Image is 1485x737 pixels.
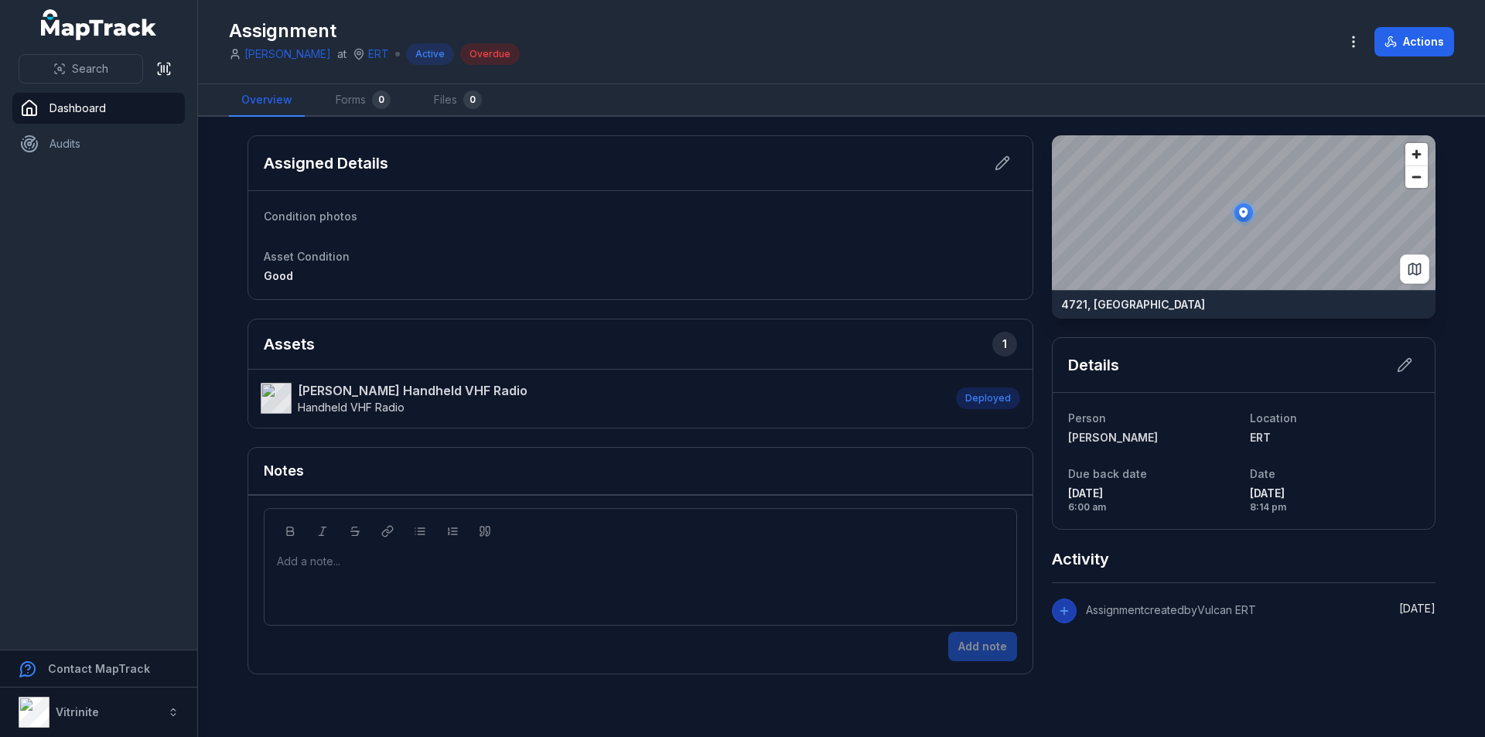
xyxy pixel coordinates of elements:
[1400,254,1429,284] button: Switch to Map View
[48,662,150,675] strong: Contact MapTrack
[406,43,454,65] div: Active
[1399,602,1435,615] time: 11/09/2025, 8:14:17 pm
[264,210,357,223] span: Condition photos
[264,460,304,482] h3: Notes
[1068,486,1237,514] time: 12/09/2025, 6:00:00 am
[229,19,520,43] h1: Assignment
[956,387,1020,409] div: Deployed
[460,43,520,65] div: Overdue
[12,128,185,159] a: Audits
[19,54,143,84] button: Search
[1068,467,1147,480] span: Due back date
[1068,501,1237,514] span: 6:00 am
[12,93,185,124] a: Dashboard
[1052,135,1435,290] canvas: Map
[1250,411,1297,425] span: Location
[72,61,108,77] span: Search
[1374,27,1454,56] button: Actions
[1250,431,1271,444] span: ERT
[298,401,405,414] span: Handheld VHF Radio
[1250,486,1419,514] time: 11/09/2025, 8:14:17 pm
[1068,430,1237,445] a: [PERSON_NAME]
[264,332,1017,357] h2: Assets
[229,84,305,117] a: Overview
[992,332,1017,357] div: 1
[1399,602,1435,615] span: [DATE]
[1250,467,1275,480] span: Date
[261,381,940,415] a: [PERSON_NAME] Handheld VHF RadioHandheld VHF Radio
[41,9,157,40] a: MapTrack
[1086,603,1256,616] span: Assignment created by Vulcan ERT
[264,152,388,174] h2: Assigned Details
[1250,501,1419,514] span: 8:14 pm
[264,250,350,263] span: Asset Condition
[1068,411,1106,425] span: Person
[56,705,99,718] strong: Vitrinite
[264,269,293,282] span: Good
[337,46,346,62] span: at
[1068,486,1237,501] span: [DATE]
[298,381,527,400] strong: [PERSON_NAME] Handheld VHF Radio
[463,90,482,109] div: 0
[1061,297,1205,312] strong: 4721, [GEOGRAPHIC_DATA]
[372,90,391,109] div: 0
[1052,548,1109,570] h2: Activity
[1250,430,1419,445] a: ERT
[422,84,494,117] a: Files0
[323,84,403,117] a: Forms0
[1250,486,1419,501] span: [DATE]
[244,46,331,62] a: [PERSON_NAME]
[1405,165,1428,188] button: Zoom out
[368,46,389,62] a: ERT
[1068,354,1119,376] h2: Details
[1405,143,1428,165] button: Zoom in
